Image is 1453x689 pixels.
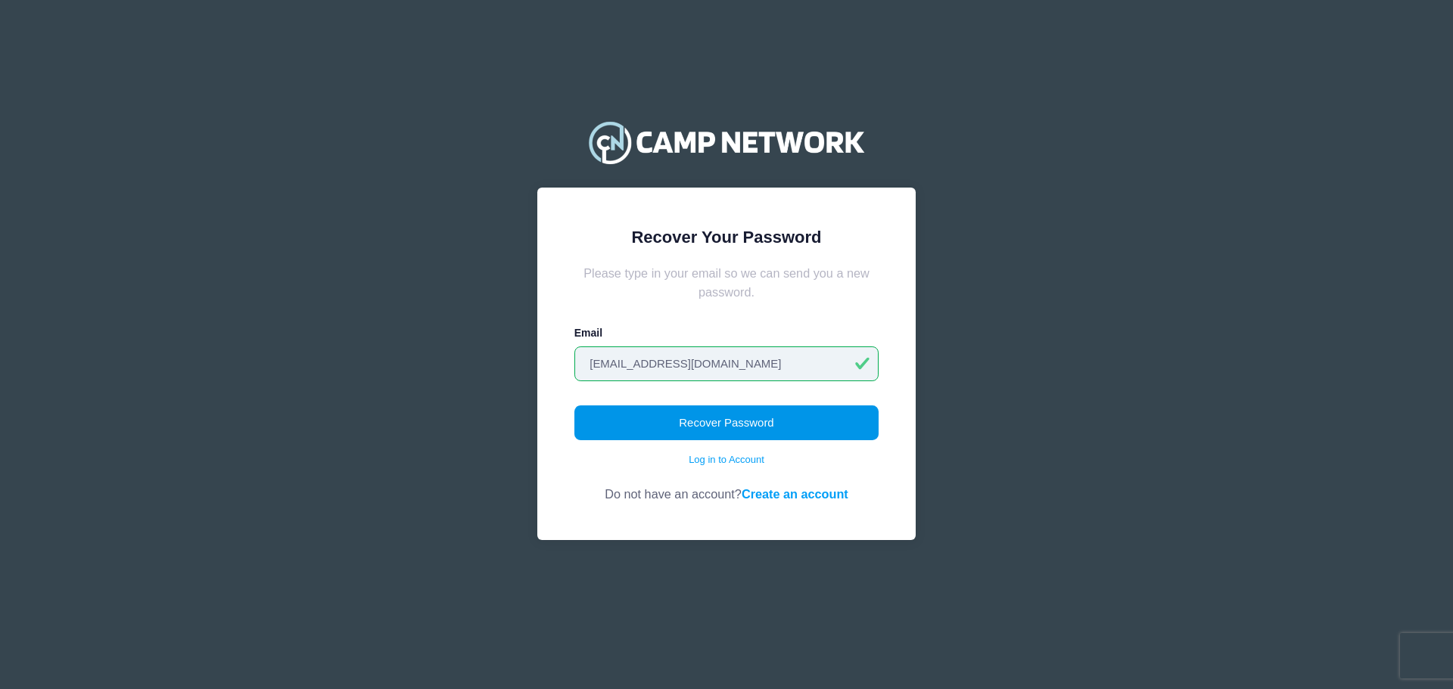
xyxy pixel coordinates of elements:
a: Log in to Account [689,452,764,467]
div: Do not have an account? [574,467,879,503]
div: Please type in your email so we can send you a new password. [574,264,879,301]
img: Camp Network [582,112,871,172]
a: Create an account [742,487,848,501]
div: Recover Your Password [574,225,879,250]
button: Recover Password [574,405,879,440]
label: Email [574,325,602,341]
